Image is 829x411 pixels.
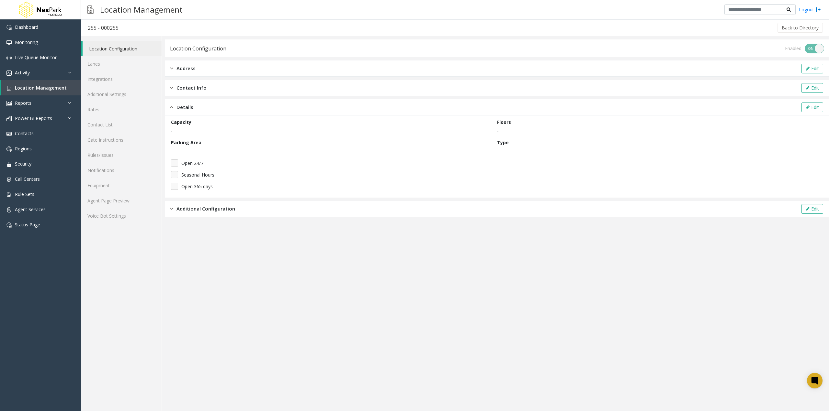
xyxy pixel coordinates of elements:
span: Details [176,103,193,111]
p: - [171,128,494,135]
a: Lanes [81,56,162,71]
span: Security [15,161,31,167]
img: 'icon' [6,25,12,30]
span: Rule Sets [15,191,34,197]
a: Integrations [81,71,162,87]
span: Open 365 days [181,183,213,190]
img: 'icon' [6,70,12,76]
img: closed [170,205,173,212]
span: Status Page [15,222,40,228]
button: Edit [801,83,823,93]
span: Contact Info [176,84,207,92]
a: Agent Page Preview [81,193,162,208]
button: Back to Directory [778,23,823,33]
img: 'icon' [6,131,12,136]
span: Agent Services [15,206,46,212]
span: Additional Configuration [176,205,235,212]
span: Regions [15,146,32,152]
button: Edit [801,204,823,214]
a: Additional Settings [81,87,162,102]
label: Type [497,139,509,146]
span: Reports [15,100,31,106]
p: - [497,148,820,155]
span: Power BI Reports [15,115,52,121]
a: Location Configuration [83,41,162,56]
img: 'icon' [6,86,12,91]
a: Logout [799,6,821,13]
span: Location Management [15,85,67,91]
span: Open 24/7 [181,160,203,167]
img: 'icon' [6,162,12,167]
img: closed [170,84,173,92]
img: opened [170,103,173,111]
div: Location Configuration [170,44,226,53]
span: Activity [15,70,30,76]
img: 'icon' [6,101,12,106]
img: 'icon' [6,177,12,182]
label: Parking Area [171,139,201,146]
img: 'icon' [6,146,12,152]
span: Seasonal Hours [181,171,214,178]
a: Contact List [81,117,162,132]
img: 'icon' [6,116,12,121]
span: Address [176,65,196,72]
p: - [497,128,820,135]
label: Floors [497,119,511,125]
img: 'icon' [6,192,12,197]
img: logout [816,6,821,13]
a: Gate Instructions [81,132,162,147]
img: 'icon' [6,55,12,60]
img: 'icon' [6,207,12,212]
a: Notifications [81,163,162,178]
img: closed [170,65,173,72]
a: Location Management [1,80,81,95]
button: Edit [801,103,823,112]
a: Equipment [81,178,162,193]
label: Capacity [171,119,191,125]
span: Contacts [15,130,34,136]
div: Enabled [785,45,801,52]
a: Rules/Issues [81,147,162,163]
img: 'icon' [6,40,12,45]
img: 'icon' [6,222,12,228]
img: pageIcon [87,2,94,17]
button: Edit [801,64,823,73]
a: Voice Bot Settings [81,208,162,223]
p: - [171,148,494,155]
span: Dashboard [15,24,38,30]
span: Live Queue Monitor [15,54,57,60]
span: Monitoring [15,39,38,45]
span: Call Centers [15,176,40,182]
a: Rates [81,102,162,117]
h3: Location Management [97,2,186,17]
div: 255 - 000255 [88,24,119,32]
